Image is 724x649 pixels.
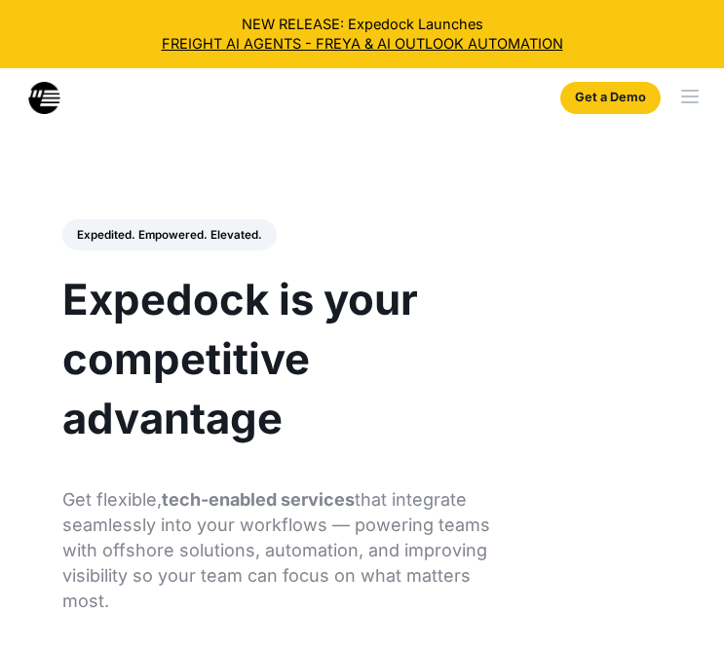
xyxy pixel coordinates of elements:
div: NEW RELEASE: Expedock Launches [15,15,710,55]
a: Get a Demo [560,82,660,114]
h1: Expedock is your competitive advantage [62,270,491,448]
p: Get flexible, that integrate seamlessly into your workflows — powering teams with offshore soluti... [62,487,491,614]
div: menu [667,68,724,125]
iframe: Chat Widget [627,555,724,649]
a: FREIGHT AI AGENTS - FREYA & AI OUTLOOK AUTOMATION [15,34,710,54]
strong: tech-enabled services [162,489,355,510]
